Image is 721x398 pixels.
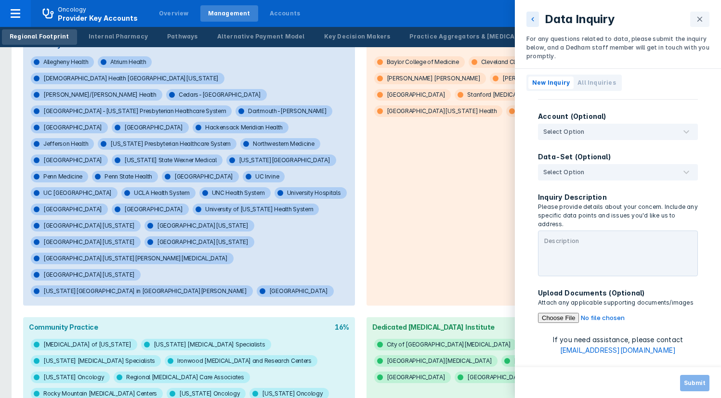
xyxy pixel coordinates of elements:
[528,77,574,89] button: New Inquiry
[543,168,585,177] div: Select Option
[577,78,616,87] span: All Inquiries
[538,203,698,229] p: Please provide details about your concern. Include any specific data points and issues you'd like...
[574,77,620,89] button: All Inquiries
[538,111,698,122] p: Account (Optional)
[532,78,570,87] span: New Inquiry
[545,13,615,26] p: Data Inquiry
[538,334,698,356] p: If you need assistance, please contact
[587,167,589,177] input: Select Option
[560,346,676,354] a: [EMAIL_ADDRESS][DOMAIN_NAME]
[680,375,709,391] button: Submit
[538,298,698,307] p: Attach any applicable supporting documents/images
[543,128,585,136] div: Select Option
[526,35,709,61] p: For any questions related to data, please submit the inquiry below, and a Dedham staff member wil...
[587,127,589,137] input: Select Option
[538,288,698,298] p: Upload Documents (Optional)
[538,152,698,162] p: Data-Set (Optional)
[538,192,698,203] p: Inquiry Description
